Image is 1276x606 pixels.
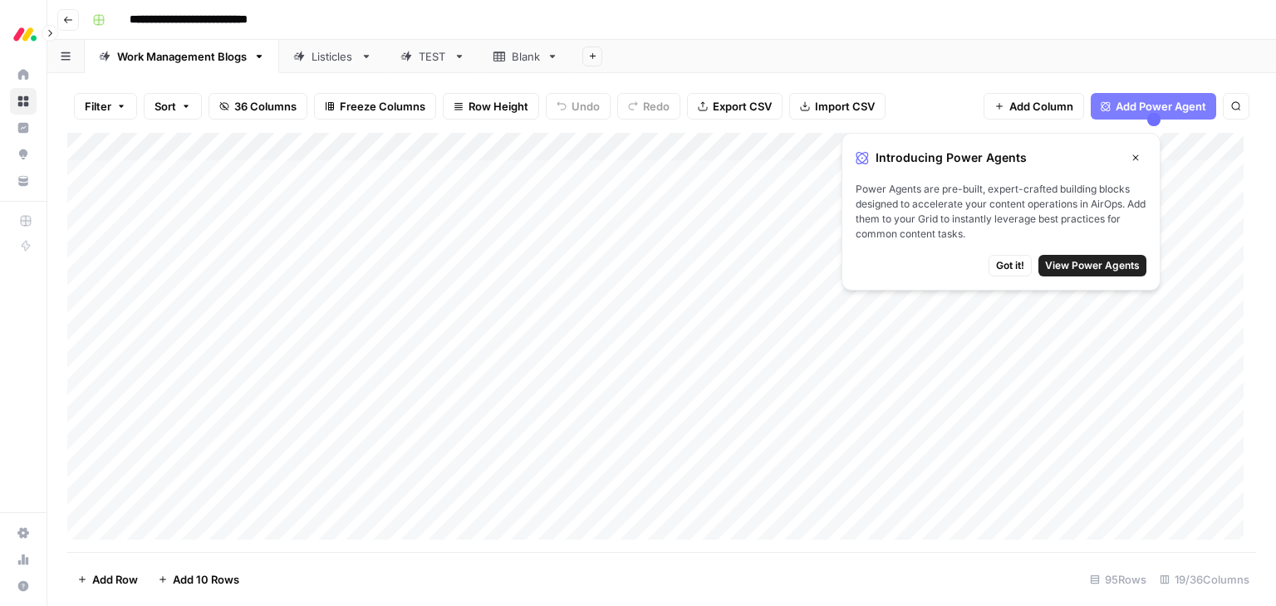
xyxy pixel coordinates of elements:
button: View Power Agents [1038,255,1146,276]
span: Add Row [92,571,138,588]
a: Insights [10,115,37,141]
button: Help + Support [10,573,37,599]
span: Add Column [1009,98,1073,115]
a: Blank [479,40,572,73]
div: 95 Rows [1083,566,1153,593]
button: Sort [144,93,202,120]
span: Add 10 Rows [173,571,239,588]
span: 36 Columns [234,98,297,115]
div: Introducing Power Agents [856,147,1146,169]
button: Add Column [984,93,1084,120]
span: Import CSV [815,98,875,115]
button: Add Row [67,566,148,593]
button: Freeze Columns [314,93,436,120]
span: Redo [643,98,670,115]
a: TEST [386,40,479,73]
a: Browse [10,88,37,115]
div: 19/36 Columns [1153,566,1256,593]
img: Monday.com Logo [10,19,40,49]
a: Home [10,61,37,88]
a: Opportunities [10,141,37,168]
a: Settings [10,520,37,546]
div: Blank [512,48,540,65]
button: Got it! [989,255,1032,276]
span: Filter [85,98,111,115]
button: Export CSV [687,93,783,120]
button: Filter [74,93,137,120]
span: Undo [572,98,600,115]
button: Import CSV [789,93,886,120]
button: Redo [617,93,680,120]
span: Sort [155,98,176,115]
a: Work Management Blogs [85,40,279,73]
a: Listicles [279,40,386,73]
a: Your Data [10,168,37,194]
div: Listicles [312,48,354,65]
span: Export CSV [713,98,772,115]
div: TEST [419,48,447,65]
span: Got it! [996,258,1024,273]
span: Freeze Columns [340,98,425,115]
span: Add Power Agent [1116,98,1206,115]
span: View Power Agents [1045,258,1140,273]
button: Row Height [443,93,539,120]
button: Add Power Agent [1091,93,1216,120]
div: Work Management Blogs [117,48,247,65]
button: 36 Columns [209,93,307,120]
button: Workspace: Monday.com [10,13,37,55]
button: Undo [546,93,611,120]
a: Usage [10,546,37,573]
button: Add 10 Rows [148,566,249,593]
span: Row Height [469,98,528,115]
span: Power Agents are pre-built, expert-crafted building blocks designed to accelerate your content op... [856,182,1146,242]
